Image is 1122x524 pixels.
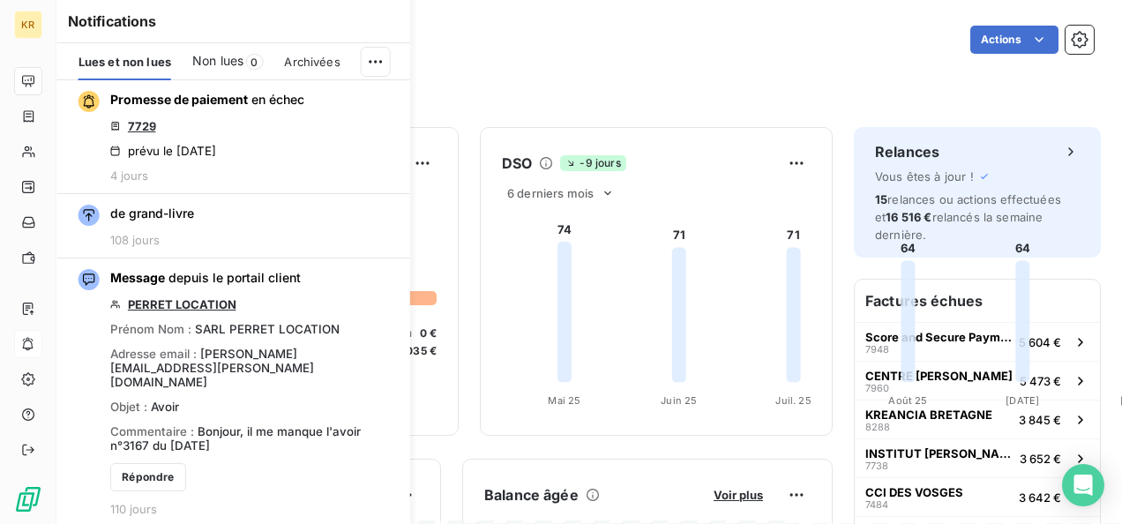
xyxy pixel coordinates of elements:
span: INSTITUT [PERSON_NAME] [865,446,1013,460]
span: 7484 [865,499,888,510]
div: Adresse email : [110,347,400,389]
span: 3 642 € [1019,490,1061,505]
span: Avoir [151,400,179,414]
span: depuis le portail client [110,269,301,287]
span: 3 845 € [1019,413,1061,427]
span: en échec [251,92,304,107]
button: Actions [970,26,1058,54]
span: [PERSON_NAME][EMAIL_ADDRESS][PERSON_NAME][DOMAIN_NAME] [110,347,314,389]
span: 15 [875,192,887,206]
span: Message [110,270,165,285]
div: Prénom Nom : [110,322,340,336]
tspan: Juil. 25 [775,394,811,407]
button: KREANCIA BRETAGNE82883 845 € [855,400,1100,438]
h6: Balance âgée [484,484,579,505]
div: Objet : [110,400,179,414]
tspan: Mai 25 [548,394,580,407]
div: prévu le [DATE] [110,144,216,158]
div: Commentaire : [110,424,400,453]
div: Open Intercom Messenger [1062,464,1104,506]
span: 6 derniers mois [507,186,594,200]
button: INSTITUT [PERSON_NAME]77383 652 € [855,438,1100,477]
span: SARL PERRET LOCATION [195,322,340,336]
span: Bonjour, il me manque l'avoir n°3167 du [DATE] [110,424,361,453]
span: 7738 [865,460,888,471]
span: Voir plus [714,488,763,502]
span: de grand-livre [110,205,194,222]
a: PERRET LOCATION [128,297,236,311]
img: Logo LeanPay [14,485,42,513]
tspan: Juin 25 [661,394,697,407]
button: de grand-livre108 jours [57,194,410,258]
span: relances ou actions effectuées et relancés la semaine dernière. [875,192,1061,242]
span: Non lues [192,52,243,70]
span: Lues et non lues [79,55,171,69]
span: -2 035 € [391,343,437,359]
span: 110 jours [110,502,157,516]
button: Promesse de paiement en échec7729prévu le [DATE]4 jours [57,80,410,194]
a: 7729 [128,119,156,133]
span: 0 € [420,326,437,341]
span: 0 [245,54,263,70]
tspan: Août 25 [888,394,927,407]
tspan: [DATE] [1006,394,1039,407]
h6: DSO [502,153,532,174]
span: Vous êtes à jour ! [875,169,974,183]
span: CCI DES VOSGES [865,485,963,499]
span: 3 652 € [1020,452,1061,466]
span: -9 jours [560,155,625,171]
div: KR [14,11,42,39]
span: Archivées [284,55,340,69]
span: Promesse de paiement [110,92,248,107]
h6: Notifications [68,11,400,32]
button: Voir plus [708,487,768,503]
button: CCI DES VOSGES74843 642 € [855,477,1100,516]
h6: Relances [875,141,939,162]
button: Répondre [110,463,186,491]
span: 4 jours [110,168,148,183]
span: 108 jours [110,233,160,247]
span: 8288 [865,422,890,432]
